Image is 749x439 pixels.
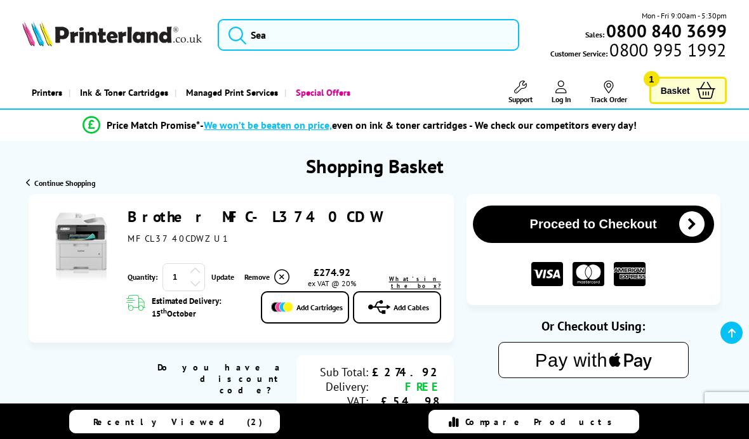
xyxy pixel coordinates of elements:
span: Compare Products [465,416,619,428]
div: Delivery: [309,379,368,394]
a: Special Offers [284,76,357,108]
span: Estimated Delivery: 15 October [152,296,248,319]
div: Do you have a discount code? [135,362,284,396]
b: 0800 840 3699 [606,19,727,43]
span: Add Cables [394,303,429,312]
span: We won’t be beaten on price, [204,119,332,131]
a: lnk_inthebox [373,275,441,289]
a: Printers [22,76,69,108]
span: Continue Shopping [34,178,95,188]
img: Add Cartridges [271,302,293,312]
div: £274.92 [368,365,441,379]
div: FREE [368,379,441,394]
span: Remove [244,272,270,282]
a: Track Order [590,81,627,104]
a: Compare Products [428,410,639,433]
input: Sea [218,19,519,51]
sup: th [161,306,167,315]
span: Add Cartridges [296,303,343,312]
span: Log In [552,95,571,104]
a: Printerland Logo [22,21,202,49]
span: 0800 995 1992 [607,44,726,56]
img: American Express [614,262,646,287]
span: MFCL3740CDWZU1 [128,233,229,244]
span: Recently Viewed (2) [93,416,263,428]
a: 0800 840 3699 [604,25,727,37]
span: Ink & Toner Cartridges [80,76,168,108]
span: Mon - Fri 9:00am - 5:30pm [642,10,727,22]
span: Basket [661,82,690,99]
li: modal_Promise [6,114,713,136]
div: Sub Total: [309,365,368,379]
a: Continue Shopping [26,178,95,188]
div: £274.92 [291,266,373,278]
div: £54.98 [368,394,441,409]
a: Brother MFC-L3740CDW [128,207,381,226]
div: - even on ink & toner cartridges - We check our competitors every day! [200,119,637,131]
span: Support [508,95,533,104]
img: Brother MFC-L3740CDW [41,207,121,287]
img: MASTER CARD [573,262,604,287]
a: Update [211,272,234,282]
span: ex VAT @ 20% [308,278,356,288]
span: Price Match Promise* [107,119,200,131]
div: VAT: [309,394,368,409]
a: Basket 1 [649,77,727,104]
button: Proceed to Checkout [473,206,714,243]
a: Ink & Toner Cartridges [69,76,175,108]
a: Log In [552,81,571,104]
div: Or Checkout Using: [467,318,720,334]
a: Delete item from your basket [244,268,291,287]
a: Managed Print Services [175,76,284,108]
span: Sales: [585,29,604,41]
a: Support [508,81,533,104]
span: What's in the box? [389,275,441,289]
span: 1 [644,71,660,87]
img: Printerland Logo [22,21,202,46]
a: Recently Viewed (2) [69,410,280,433]
img: VISA [531,262,563,287]
span: Quantity: [128,272,157,282]
span: Customer Service: [550,44,726,60]
h1: Shopping Basket [306,154,444,178]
